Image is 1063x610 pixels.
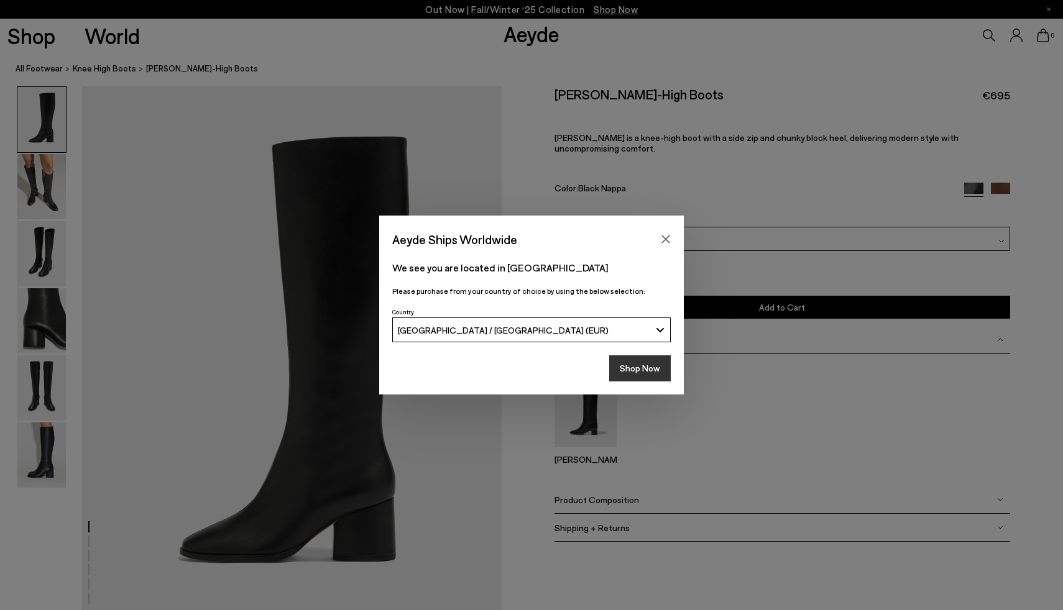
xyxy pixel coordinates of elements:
[392,308,414,316] span: Country
[609,355,671,381] button: Shop Now
[392,285,671,297] p: Please purchase from your country of choice by using the below selection:
[392,260,671,275] p: We see you are located in [GEOGRAPHIC_DATA]
[656,230,675,248] button: Close
[392,229,517,250] span: Aeyde Ships Worldwide
[398,325,609,335] span: [GEOGRAPHIC_DATA] / [GEOGRAPHIC_DATA] (EUR)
